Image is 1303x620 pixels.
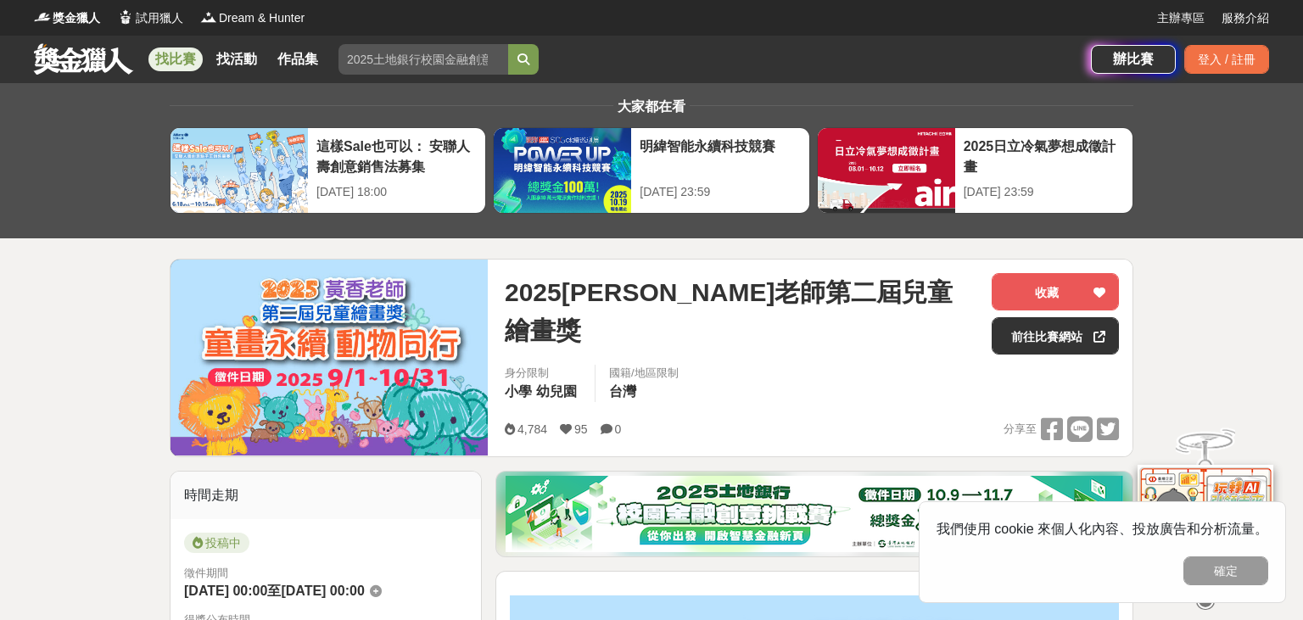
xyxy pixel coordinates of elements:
div: [DATE] 23:59 [964,183,1124,201]
div: 明緯智能永續科技競賽 [640,137,800,175]
a: 主辦專區 [1157,9,1205,27]
div: 國籍/地區限制 [609,365,679,382]
button: 確定 [1183,556,1268,585]
div: [DATE] 23:59 [640,183,800,201]
div: 登入 / 註冊 [1184,45,1269,74]
div: 這樣Sale也可以： 安聯人壽創意銷售法募集 [316,137,477,175]
img: d20b4788-230c-4a26-8bab-6e291685a538.png [506,476,1123,552]
span: 小學 [505,384,532,399]
img: Logo [34,8,51,25]
span: 0 [615,422,622,436]
a: Logo獎金獵人 [34,9,100,27]
div: 時間走期 [171,472,481,519]
img: d2146d9a-e6f6-4337-9592-8cefde37ba6b.png [1138,465,1273,578]
button: 收藏 [992,273,1119,310]
div: 身分限制 [505,365,581,382]
a: 找比賽 [148,47,203,71]
a: 前往比賽網站 [992,317,1119,355]
img: Logo [117,8,134,25]
span: Dream & Hunter [219,9,305,27]
span: [DATE] 00:00 [184,584,267,598]
span: 投稿中 [184,533,249,553]
span: 獎金獵人 [53,9,100,27]
div: [DATE] 18:00 [316,183,477,201]
a: LogoDream & Hunter [200,9,305,27]
span: 分享至 [1004,416,1037,442]
span: [DATE] 00:00 [281,584,364,598]
div: 2025日立冷氣夢想成徵計畫 [964,137,1124,175]
img: Cover Image [171,260,488,455]
span: 2025[PERSON_NAME]老師第二屆兒童繪畫獎 [505,273,978,349]
span: 大家都在看 [613,99,690,114]
a: Logo試用獵人 [117,9,183,27]
a: 作品集 [271,47,325,71]
a: 辦比賽 [1091,45,1176,74]
span: 4,784 [517,422,547,436]
a: 服務介紹 [1222,9,1269,27]
span: 幼兒園 [536,384,577,399]
span: 95 [574,422,588,436]
a: 這樣Sale也可以： 安聯人壽創意銷售法募集[DATE] 18:00 [170,127,486,214]
span: 徵件期間 [184,567,228,579]
a: 明緯智能永續科技競賽[DATE] 23:59 [493,127,809,214]
span: 至 [267,584,281,598]
img: Logo [200,8,217,25]
span: 我們使用 cookie 來個人化內容、投放廣告和分析流量。 [937,522,1268,536]
span: 試用獵人 [136,9,183,27]
span: 台灣 [609,384,636,399]
a: 找活動 [210,47,264,71]
input: 2025土地銀行校園金融創意挑戰賽：從你出發 開啟智慧金融新頁 [338,44,508,75]
a: 2025日立冷氣夢想成徵計畫[DATE] 23:59 [817,127,1133,214]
